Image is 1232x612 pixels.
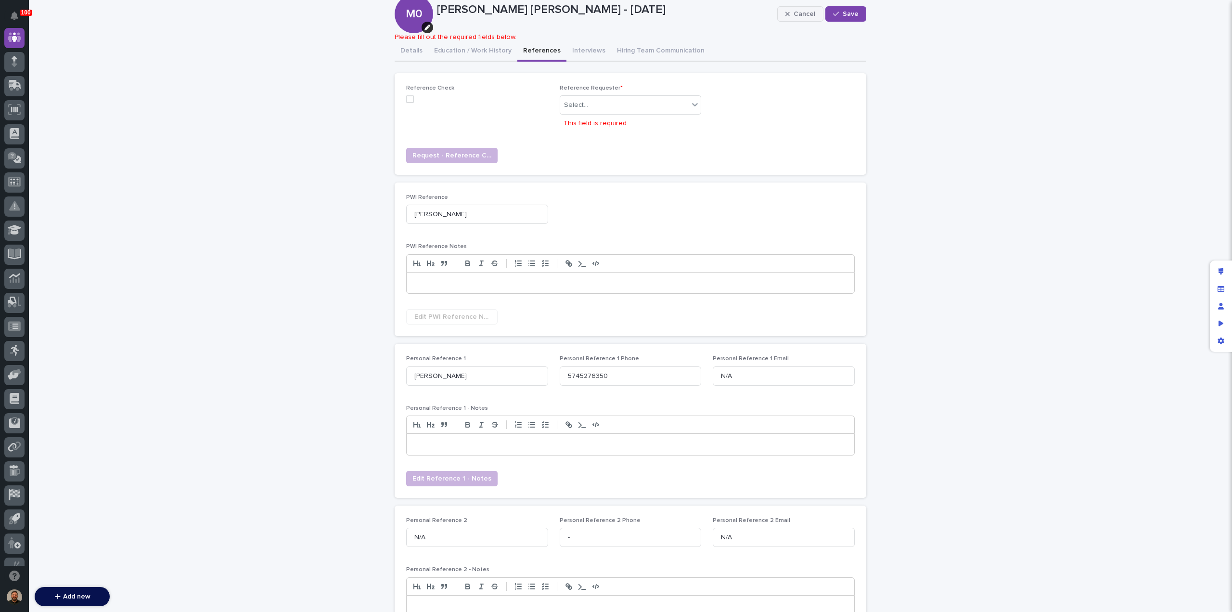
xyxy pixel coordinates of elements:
[560,356,639,362] span: Personal Reference 1 Phone
[437,3,773,17] p: [PERSON_NAME] [PERSON_NAME] - [DATE]
[395,41,428,62] button: Details
[12,12,25,27] div: Notifications100
[10,9,29,28] img: Stacker
[406,195,448,200] span: PWI Reference
[406,309,498,325] button: Edit PWI Reference Notes
[713,356,789,362] span: Personal Reference 1 Email
[70,155,123,164] span: Onboarding Call
[33,117,122,124] div: We're available if you need us!
[713,518,790,523] span: Personal Reference 2 Email
[10,53,175,69] p: How can we help?
[406,85,454,91] span: Reference Check
[794,11,815,17] span: Cancel
[843,11,859,17] span: Save
[4,566,25,586] button: Open support chat
[395,33,866,41] p: Please fill out the required fields below.
[4,587,25,607] button: users-avatar
[406,148,498,163] button: Request - Reference Check
[1212,298,1230,315] div: Manage users
[825,6,866,22] button: Save
[414,312,489,322] span: Edit PWI Reference Notes
[60,156,68,163] div: 🔗
[4,6,25,26] button: Notifications
[10,38,175,53] p: Welcome 👋
[611,41,710,62] button: Hiring Team Communication
[406,244,467,249] span: PWI Reference Notes
[19,155,52,164] span: Help Docs
[564,100,588,110] div: Select...
[566,41,611,62] button: Interviews
[1212,263,1230,280] div: Edit layout
[33,107,158,117] div: Start new chat
[10,156,17,163] div: 📖
[1212,280,1230,298] div: Manage fields and data
[35,587,110,606] button: Add new
[406,471,498,486] button: Edit Reference 1 - Notes
[1212,315,1230,332] div: Preview as
[68,178,116,185] a: Powered byPylon
[1212,332,1230,350] div: App settings
[564,118,627,129] p: This field is required
[412,151,491,160] span: Request - Reference Check
[6,151,56,168] a: 📖Help Docs
[56,151,127,168] a: 🔗Onboarding Call
[517,41,566,62] button: References
[406,405,488,411] span: Personal Reference 1 - Notes
[406,518,467,523] span: Personal Reference 2
[164,110,175,121] button: Start new chat
[412,474,491,483] span: Edit Reference 1 - Notes
[96,178,116,185] span: Pylon
[10,107,27,124] img: 1736555164131-43832dd5-751b-4058-ba23-39d91318e5a0
[428,41,517,62] button: Education / Work History
[560,518,641,523] span: Personal Reference 2 Phone
[406,356,466,362] span: Personal Reference 1
[560,85,623,91] span: Reference Requester
[406,567,489,573] span: Personal Reference 2 - Notes
[777,6,823,22] button: Cancel
[21,9,31,16] p: 100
